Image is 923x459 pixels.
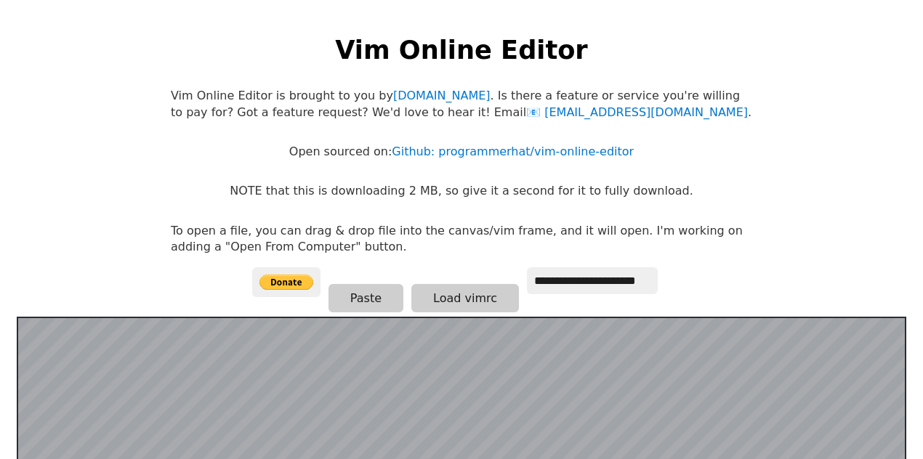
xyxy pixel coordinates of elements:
[289,144,634,160] p: Open sourced on:
[526,105,748,119] a: [EMAIL_ADDRESS][DOMAIN_NAME]
[392,145,634,158] a: Github: programmerhat/vim-online-editor
[335,32,587,68] h1: Vim Online Editor
[411,284,519,312] button: Load vimrc
[329,284,403,312] button: Paste
[393,89,491,102] a: [DOMAIN_NAME]
[171,88,752,121] p: Vim Online Editor is brought to you by . Is there a feature or service you're willing to pay for?...
[230,183,693,199] p: NOTE that this is downloading 2 MB, so give it a second for it to fully download.
[171,223,752,256] p: To open a file, you can drag & drop file into the canvas/vim frame, and it will open. I'm working...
